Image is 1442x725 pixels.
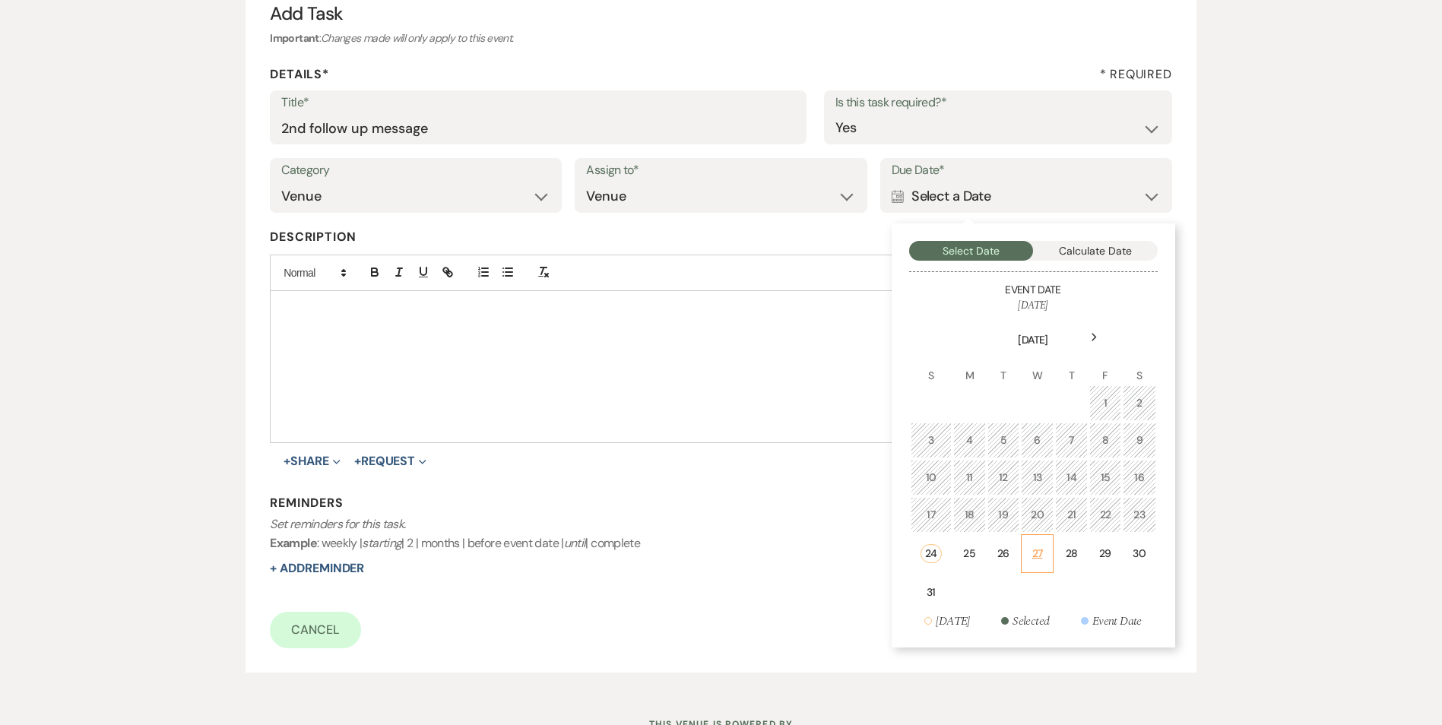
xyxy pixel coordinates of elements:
th: S [911,350,952,384]
div: 13 [1031,470,1044,486]
th: T [987,350,1019,384]
button: Calculate Date [1033,241,1158,261]
div: 6 [1031,432,1044,448]
div: 7 [1065,432,1077,448]
b: Example [270,535,317,551]
th: W [1021,350,1054,384]
span: + [354,455,361,467]
label: Title* [281,92,795,114]
div: 21 [1065,507,1077,523]
div: Select a Date [892,182,1161,211]
label: Is this task required?* [835,92,1161,114]
div: [DATE] [936,612,969,630]
div: 16 [1133,470,1146,486]
a: Cancel [270,612,361,648]
div: 12 [997,470,1009,486]
h4: * Required [1100,66,1172,83]
div: 14 [1065,470,1077,486]
button: Share [284,455,341,467]
b: Details* [270,66,328,82]
label: Description [270,226,1171,249]
div: Event Date [1092,612,1142,630]
div: 27 [1031,546,1044,562]
th: T [1055,350,1087,384]
div: 24 [921,544,943,563]
h3: Reminders [270,495,1171,511]
div: Selected [1013,612,1049,630]
div: 3 [921,432,943,448]
p: : weekly | | 2 | months | before event date | | complete [270,514,1171,553]
div: 18 [963,507,975,523]
div: 11 [963,470,975,486]
div: 15 [1099,470,1111,486]
div: 10 [921,470,943,486]
i: until [564,535,586,551]
div: 26 [997,546,1009,562]
button: Request [354,455,426,467]
b: Important [270,31,319,45]
div: 28 [1065,546,1077,562]
h3: Add Task [270,1,1171,27]
div: 25 [963,546,975,562]
div: 5 [997,432,1009,448]
h5: Event Date [909,283,1158,298]
button: + AddReminder [270,562,364,575]
i: starting [362,535,401,551]
div: 17 [921,507,943,523]
i: Set reminders for this task. [270,516,405,532]
div: 1 [1099,395,1111,411]
div: 22 [1099,507,1111,523]
label: Category [281,160,550,182]
span: + [284,455,290,467]
th: [DATE] [911,314,1156,348]
th: M [953,350,985,384]
div: 30 [1133,546,1146,562]
div: 2 [1133,395,1146,411]
div: 23 [1133,507,1146,523]
div: 4 [963,432,975,448]
div: 19 [997,507,1009,523]
div: 20 [1031,507,1044,523]
th: F [1089,350,1121,384]
i: Changes made will only apply to this event. [321,31,513,45]
button: Select Date [909,241,1034,261]
h6: : [270,31,1171,46]
div: 8 [1099,432,1111,448]
h6: [DATE] [909,298,1158,313]
label: Due Date* [892,160,1161,182]
th: S [1123,350,1155,384]
label: Assign to* [586,160,855,182]
div: 31 [921,584,943,600]
div: 29 [1099,546,1111,562]
div: 9 [1133,432,1146,448]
